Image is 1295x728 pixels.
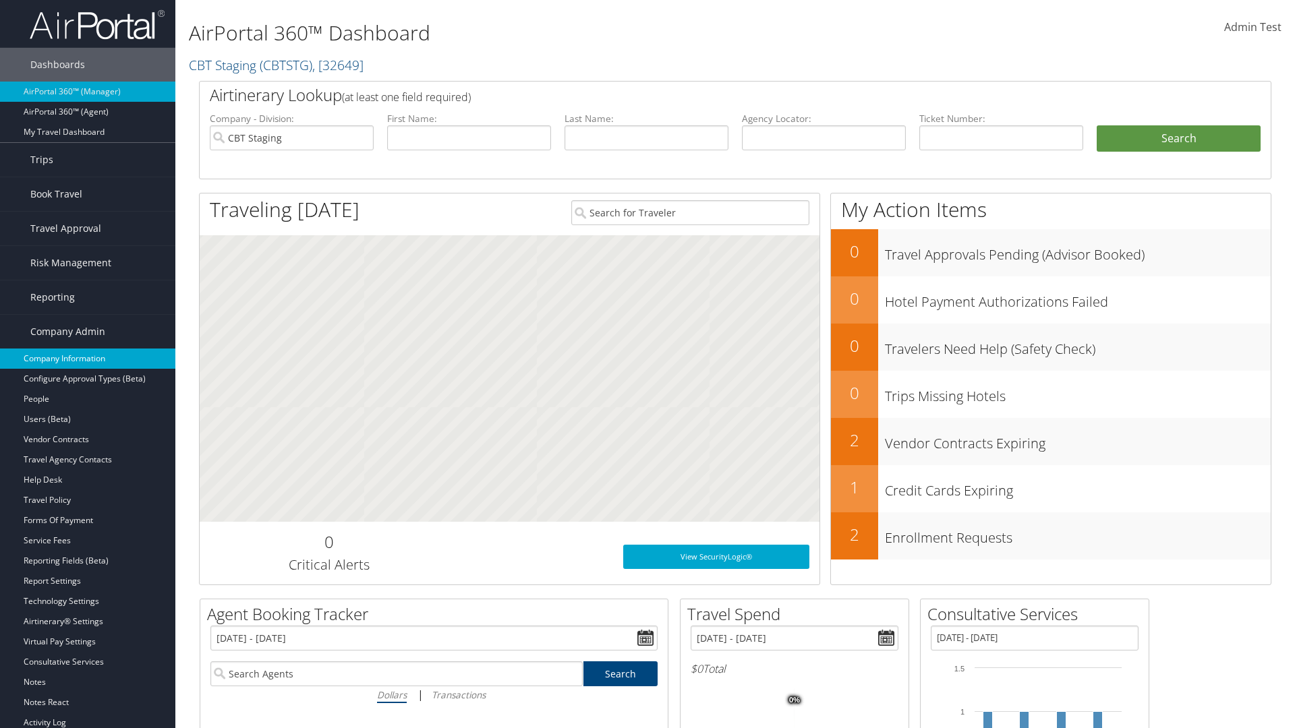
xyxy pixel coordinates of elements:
label: Agency Locator: [742,112,906,125]
label: Ticket Number: [919,112,1083,125]
img: airportal-logo.png [30,9,165,40]
a: CBT Staging [189,56,364,74]
span: ( CBTSTG ) [260,56,312,74]
h3: Vendor Contracts Expiring [885,427,1271,453]
h2: 0 [831,334,878,357]
h2: 0 [831,240,878,263]
a: 0Travelers Need Help (Safety Check) [831,324,1271,371]
h3: Credit Cards Expiring [885,475,1271,500]
i: Dollars [377,688,407,701]
h2: 2 [831,523,878,546]
span: (at least one field required) [342,90,471,104]
a: View SecurityLogic® [623,545,809,569]
label: First Name: [387,112,551,125]
span: Risk Management [30,246,111,280]
span: Book Travel [30,177,82,211]
input: Search Agents [210,661,583,686]
tspan: 1 [960,708,965,716]
span: Admin Test [1224,20,1282,34]
a: 2Vendor Contracts Expiring [831,418,1271,465]
h2: 0 [831,287,878,310]
a: Admin Test [1224,7,1282,49]
span: Trips [30,143,53,177]
a: 0Trips Missing Hotels [831,371,1271,418]
div: | [210,686,658,703]
h2: Airtinerary Lookup [210,84,1172,107]
h3: Travel Approvals Pending (Advisor Booked) [885,239,1271,264]
h2: 1 [831,476,878,499]
h2: Agent Booking Tracker [207,603,668,626]
h3: Trips Missing Hotels [885,380,1271,406]
label: Last Name: [565,112,728,125]
h2: 0 [210,530,448,553]
a: 0Hotel Payment Authorizations Failed [831,276,1271,324]
a: 1Credit Cards Expiring [831,465,1271,512]
a: Search [583,661,658,686]
input: Search for Traveler [571,200,809,225]
a: 2Enrollment Requests [831,512,1271,559]
h1: Traveling [DATE] [210,195,359,224]
h6: Total [691,661,898,676]
h3: Enrollment Requests [885,522,1271,547]
h2: 0 [831,382,878,404]
h3: Critical Alerts [210,555,448,574]
h2: Consultative Services [927,603,1149,626]
i: Transactions [432,688,486,701]
span: Travel Approval [30,212,101,245]
span: $0 [691,661,703,676]
h3: Hotel Payment Authorizations Failed [885,286,1271,311]
h1: My Action Items [831,195,1271,224]
button: Search [1097,125,1261,152]
h1: AirPortal 360™ Dashboard [189,19,917,47]
h2: Travel Spend [687,603,909,626]
h2: 2 [831,429,878,452]
h3: Travelers Need Help (Safety Check) [885,333,1271,359]
span: Dashboards [30,48,85,82]
tspan: 1.5 [954,665,965,673]
span: Reporting [30,280,75,314]
a: 0Travel Approvals Pending (Advisor Booked) [831,229,1271,276]
span: , [ 32649 ] [312,56,364,74]
label: Company - Division: [210,112,374,125]
tspan: 0% [789,696,800,704]
span: Company Admin [30,315,105,348]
